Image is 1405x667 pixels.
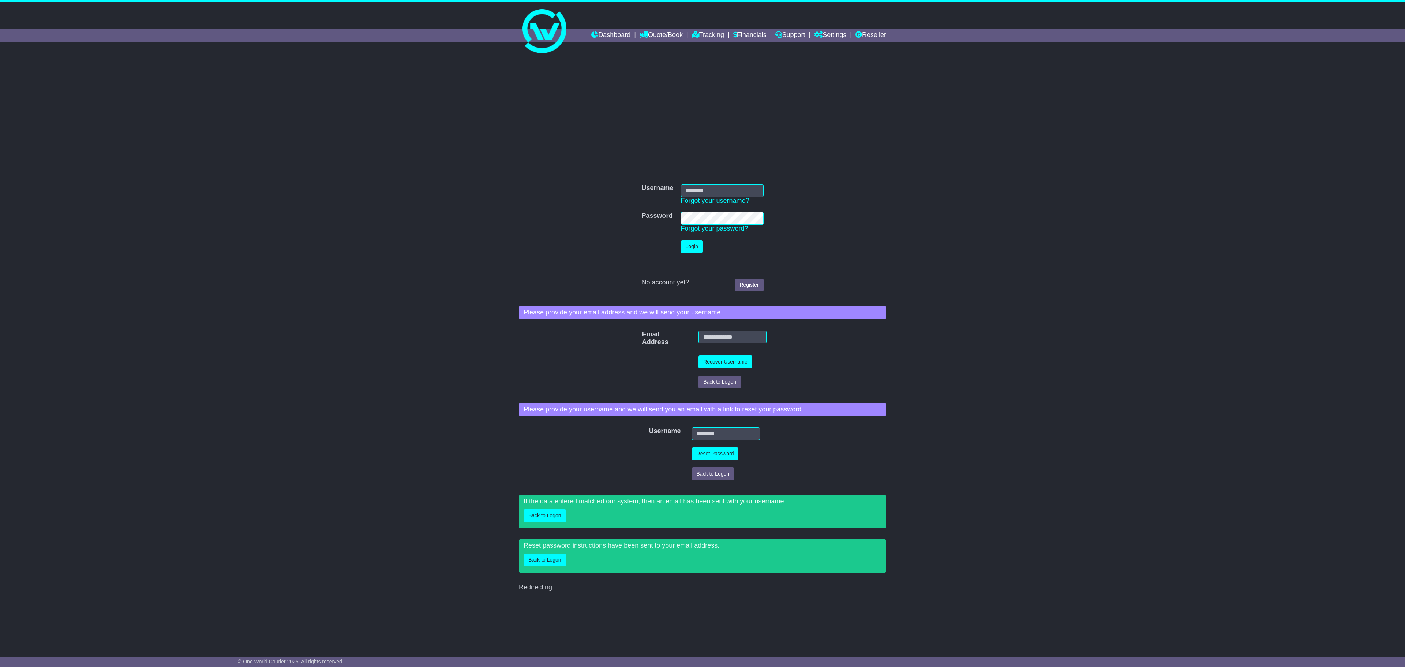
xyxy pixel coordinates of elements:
[519,403,886,416] div: Please provide your username and we will send you an email with a link to reset your password
[638,331,652,346] label: Email Address
[733,29,767,42] a: Financials
[524,554,566,566] button: Back to Logon
[775,29,805,42] a: Support
[519,306,886,319] div: Please provide your email address and we will send your username
[519,584,886,592] div: Redirecting...
[524,509,566,522] button: Back to Logon
[524,542,881,550] p: Reset password instructions have been sent to your email address.
[641,212,672,220] label: Password
[681,197,749,204] a: Forgot your username?
[855,29,886,42] a: Reseller
[692,29,724,42] a: Tracking
[641,279,763,287] div: No account yet?
[238,659,344,664] span: © One World Courier 2025. All rights reserved.
[698,376,741,388] button: Back to Logon
[645,427,655,435] label: Username
[692,467,734,480] button: Back to Logon
[698,355,752,368] button: Recover Username
[814,29,846,42] a: Settings
[692,447,739,460] button: Reset Password
[524,498,881,506] p: If the data entered matched our system, then an email has been sent with your username.
[591,29,630,42] a: Dashboard
[640,29,683,42] a: Quote/Book
[681,240,703,253] button: Login
[641,184,673,192] label: Username
[735,279,763,291] a: Register
[681,225,748,232] a: Forgot your password?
